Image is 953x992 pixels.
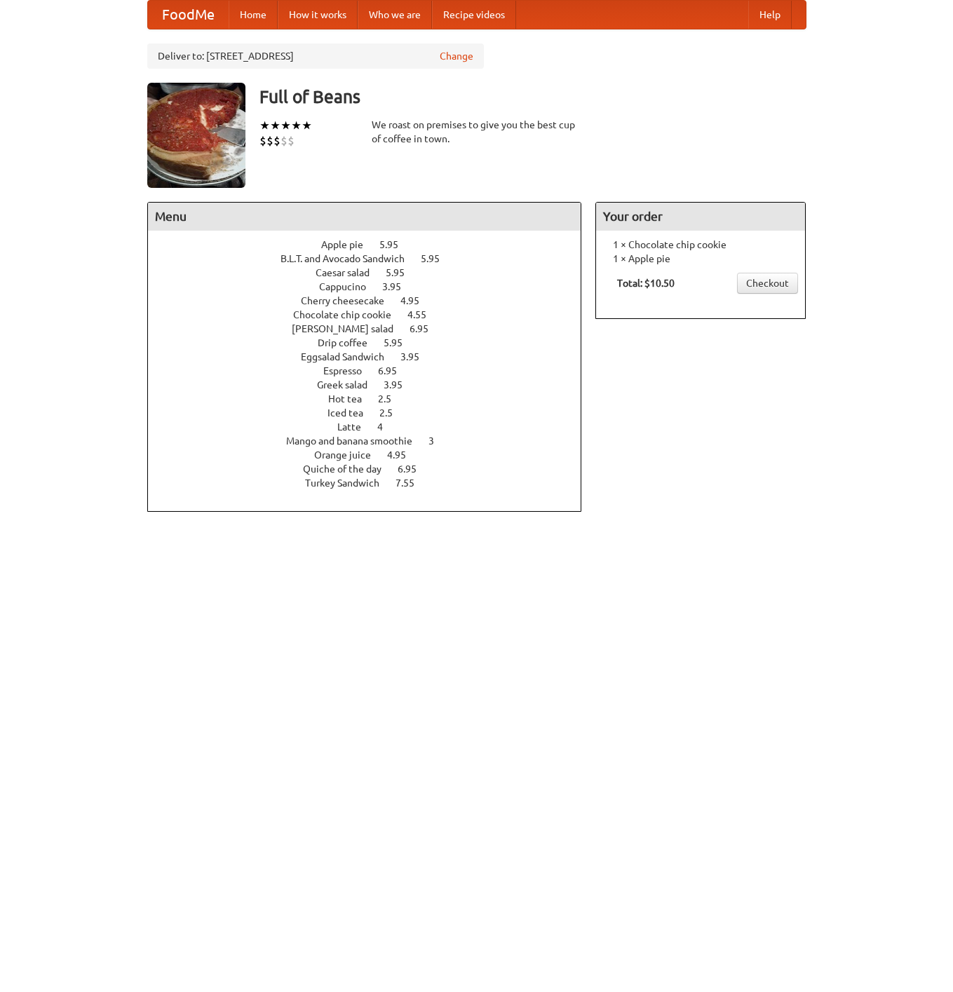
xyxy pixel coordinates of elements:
[358,1,432,29] a: Who we are
[737,273,798,294] a: Checkout
[396,477,428,489] span: 7.55
[317,379,381,390] span: Greek salad
[292,323,407,334] span: [PERSON_NAME] salad
[316,267,431,278] a: Caesar salad 5.95
[596,203,805,231] h4: Your order
[314,449,432,461] a: Orange juice 4.95
[377,421,397,433] span: 4
[323,365,376,376] span: Espresso
[748,1,792,29] a: Help
[318,337,381,348] span: Drip coffee
[382,281,415,292] span: 3.95
[259,118,270,133] li: ★
[293,309,452,320] a: Chocolate chip cookie 4.55
[337,421,375,433] span: Latte
[400,295,433,306] span: 4.95
[229,1,278,29] a: Home
[314,449,385,461] span: Orange juice
[327,407,377,419] span: Iced tea
[301,295,445,306] a: Cherry cheesecake 4.95
[305,477,440,489] a: Turkey Sandwich 7.55
[293,309,405,320] span: Chocolate chip cookie
[273,133,281,149] li: $
[301,351,398,362] span: Eggsalad Sandwich
[281,118,291,133] li: ★
[259,83,806,111] h3: Full of Beans
[378,365,411,376] span: 6.95
[281,253,466,264] a: B.L.T. and Avocado Sandwich 5.95
[316,267,384,278] span: Caesar salad
[379,407,407,419] span: 2.5
[281,133,288,149] li: $
[278,1,358,29] a: How it works
[410,323,442,334] span: 6.95
[259,133,266,149] li: $
[379,239,412,250] span: 5.95
[318,337,428,348] a: Drip coffee 5.95
[303,463,442,475] a: Quiche of the day 6.95
[387,449,420,461] span: 4.95
[319,281,427,292] a: Cappucino 3.95
[286,435,426,447] span: Mango and banana smoothie
[301,295,398,306] span: Cherry cheesecake
[288,133,295,149] li: $
[400,351,433,362] span: 3.95
[147,83,245,188] img: angular.jpg
[292,323,454,334] a: [PERSON_NAME] salad 6.95
[321,239,424,250] a: Apple pie 5.95
[378,393,405,405] span: 2.5
[421,253,454,264] span: 5.95
[384,379,417,390] span: 3.95
[337,421,409,433] a: Latte 4
[305,477,393,489] span: Turkey Sandwich
[384,337,417,348] span: 5.95
[301,351,445,362] a: Eggsalad Sandwich 3.95
[440,49,473,63] a: Change
[617,278,675,289] b: Total: $10.50
[148,203,581,231] h4: Menu
[372,118,582,146] div: We roast on premises to give you the best cup of coffee in town.
[328,393,417,405] a: Hot tea 2.5
[323,365,423,376] a: Espresso 6.95
[321,239,377,250] span: Apple pie
[603,238,798,252] li: 1 × Chocolate chip cookie
[432,1,516,29] a: Recipe videos
[328,393,376,405] span: Hot tea
[286,435,460,447] a: Mango and banana smoothie 3
[291,118,302,133] li: ★
[327,407,419,419] a: Iced tea 2.5
[302,118,312,133] li: ★
[147,43,484,69] div: Deliver to: [STREET_ADDRESS]
[386,267,419,278] span: 5.95
[319,281,380,292] span: Cappucino
[603,252,798,266] li: 1 × Apple pie
[398,463,431,475] span: 6.95
[281,253,419,264] span: B.L.T. and Avocado Sandwich
[270,118,281,133] li: ★
[266,133,273,149] li: $
[428,435,448,447] span: 3
[317,379,428,390] a: Greek salad 3.95
[407,309,440,320] span: 4.55
[148,1,229,29] a: FoodMe
[303,463,396,475] span: Quiche of the day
